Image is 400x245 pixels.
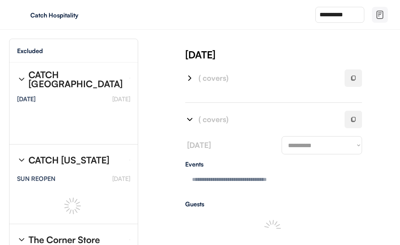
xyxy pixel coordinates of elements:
[187,140,211,150] font: [DATE]
[28,70,123,88] div: CATCH [GEOGRAPHIC_DATA]
[17,48,43,54] div: Excluded
[112,95,130,103] font: [DATE]
[28,155,109,165] div: CATCH [US_STATE]
[28,235,100,244] div: The Corner Store
[17,75,26,84] img: chevron-right%20%281%29.svg
[15,9,27,21] img: yH5BAEAAAAALAAAAAABAAEAAAIBRAA7
[17,176,55,182] div: SUN REOPEN
[185,74,194,83] img: chevron-right%20%281%29.svg
[17,96,36,102] div: [DATE]
[17,235,26,244] img: chevron-right%20%281%29.svg
[185,161,362,167] div: Events
[112,175,130,182] font: [DATE]
[185,115,194,124] img: chevron-right%20%281%29.svg
[30,12,126,18] div: Catch Hospitality
[17,155,26,165] img: chevron-right%20%281%29.svg
[185,201,362,207] div: Guests
[198,115,228,124] font: ( covers)
[185,48,400,61] div: [DATE]
[375,10,384,19] img: file-02.svg
[198,73,228,83] font: ( covers)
